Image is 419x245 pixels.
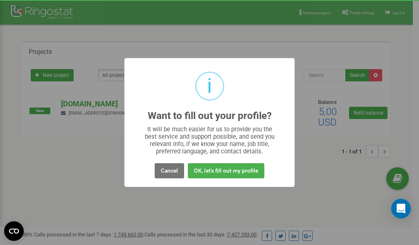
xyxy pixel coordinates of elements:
div: Open Intercom Messenger [391,199,411,218]
h2: Want to fill out your profile? [148,110,272,121]
button: Open CMP widget [4,221,24,241]
button: OK, let's fill out my profile [188,163,264,178]
div: i [207,73,212,99]
button: Cancel [155,163,184,178]
div: It will be much easier for us to provide you the best service and support possible, and send you ... [141,126,279,155]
